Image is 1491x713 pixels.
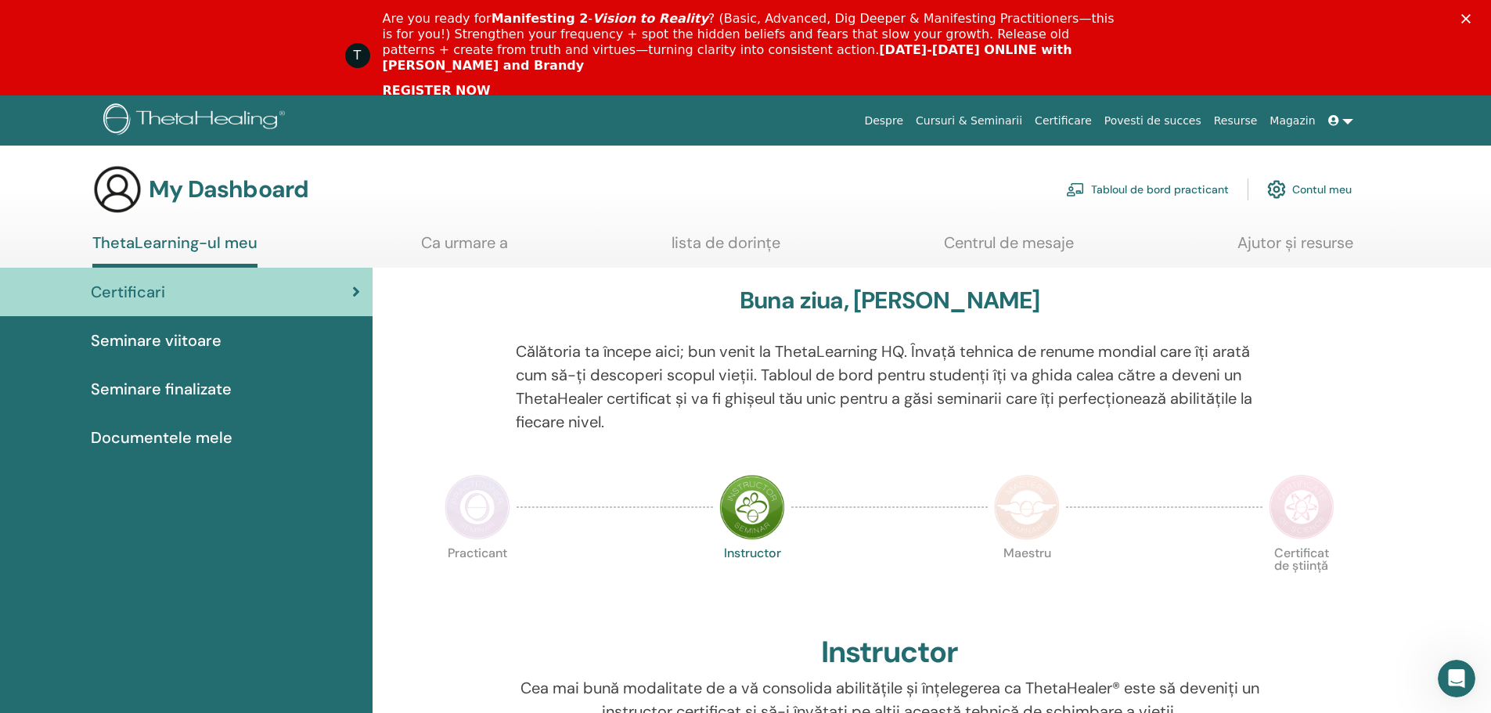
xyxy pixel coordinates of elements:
img: generic-user-icon.jpg [92,164,142,214]
div: Închidere [1461,14,1477,23]
img: logo.png [103,103,290,139]
p: Maestru [994,547,1060,613]
img: chalkboard-teacher.svg [1066,182,1085,196]
div: Are you ready for - ? (Basic, Advanced, Dig Deeper & Manifesting Practitioners—this is for you!) ... [383,11,1122,74]
span: Documentele mele [91,426,232,449]
a: Cursuri & Seminarii [909,106,1028,135]
a: Contul meu [1267,172,1352,207]
p: Instructor [719,547,785,613]
b: [DATE]-[DATE] ONLINE with [PERSON_NAME] and Brandy [383,42,1072,73]
a: Povesti de succes [1098,106,1208,135]
img: Certificate of Science [1269,474,1334,540]
a: lista de dorințe [672,233,780,264]
iframe: Intercom live chat [1438,660,1475,697]
a: REGISTER NOW [383,83,491,100]
span: Seminare finalizate [91,377,232,401]
a: Centrul de mesaje [944,233,1074,264]
img: Instructor [719,474,785,540]
span: Certificari [91,280,165,304]
h3: Buna ziua, [PERSON_NAME] [740,286,1040,315]
p: Certificat de știință [1269,547,1334,613]
p: Călătoria ta începe aici; bun venit la ThetaLearning HQ. Învață tehnica de renume mondial care îț... [516,340,1263,434]
h3: My Dashboard [149,175,308,203]
a: Tabloul de bord practicant [1066,172,1229,207]
a: Resurse [1208,106,1264,135]
img: cog.svg [1267,176,1286,203]
h2: Instructor [821,635,958,671]
a: Despre [858,106,909,135]
p: Practicant [445,547,510,613]
a: ThetaLearning-ul meu [92,233,258,268]
span: Seminare viitoare [91,329,221,352]
a: Ca urmare a [421,233,508,264]
a: Magazin [1263,106,1321,135]
i: Vision to Reality [592,11,708,26]
a: Certificare [1028,106,1098,135]
b: Manifesting 2 [492,11,589,26]
img: Practitioner [445,474,510,540]
div: Profile image for ThetaHealing [345,43,370,68]
a: Ajutor și resurse [1237,233,1353,264]
img: Master [994,474,1060,540]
